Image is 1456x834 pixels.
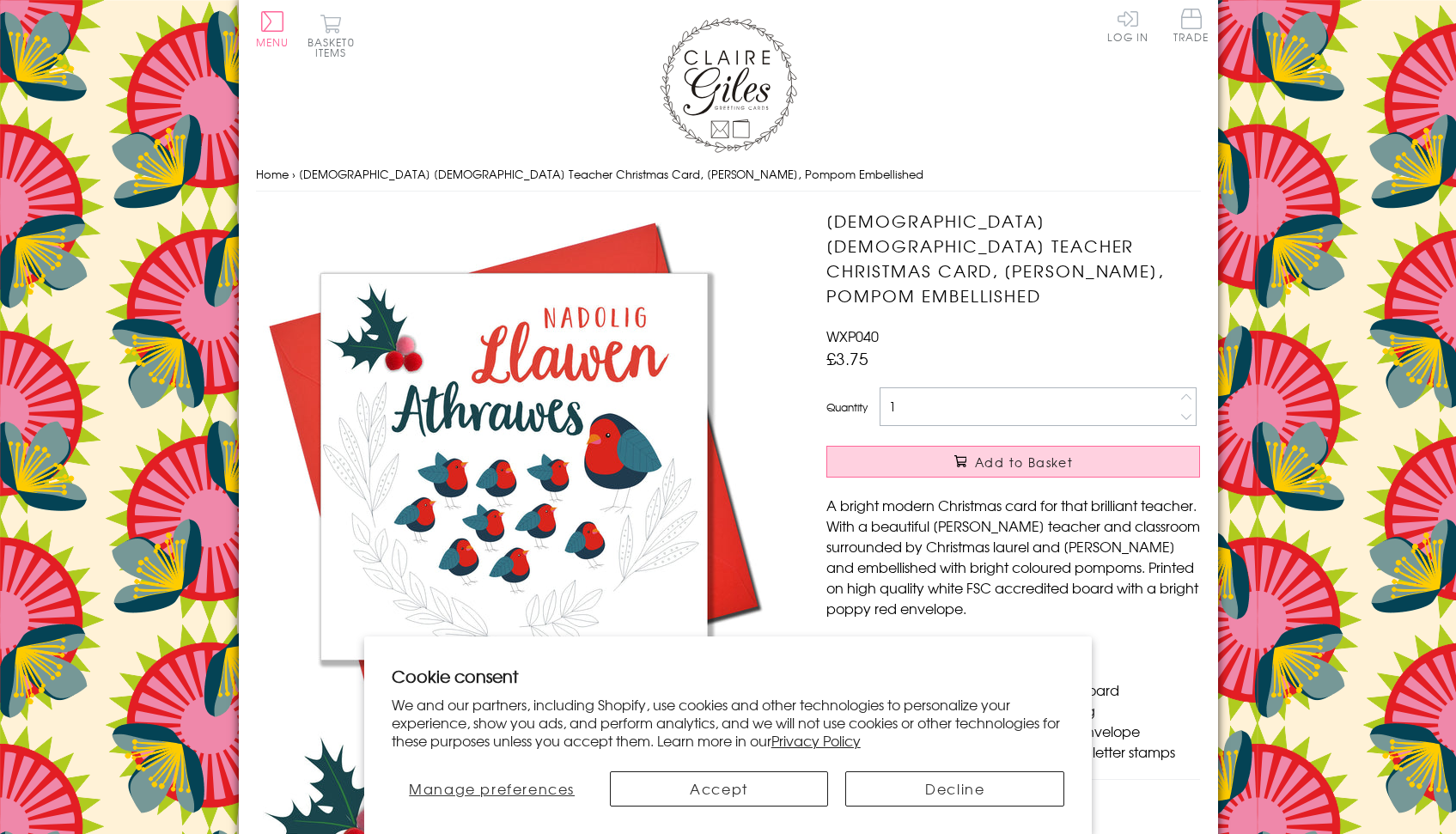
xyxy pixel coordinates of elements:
button: Manage preferences [392,771,593,807]
a: Trade [1173,9,1209,46]
button: Menu [256,11,289,47]
img: Welsh Female Teacher Christmas Card, Nadolig Llawen Athrawes, Pompom Embellished [256,209,771,724]
span: WXP040 [826,326,879,346]
button: Add to Basket [826,446,1200,478]
span: Trade [1173,9,1209,42]
a: Privacy Policy [771,730,861,751]
p: We and our partners, including Shopify, use cookies and other technologies to personalize your ex... [392,696,1065,749]
span: › [292,166,295,182]
p: A bright modern Christmas card for that brilliant teacher. With a beautiful [PERSON_NAME] teacher... [826,495,1200,618]
nav: breadcrumbs [256,157,1201,192]
span: Manage preferences [409,778,575,799]
a: Log In [1107,9,1148,42]
h1: [DEMOGRAPHIC_DATA] [DEMOGRAPHIC_DATA] Teacher Christmas Card, [PERSON_NAME], Pompom Embellished [826,209,1200,307]
h2: Cookie consent [392,664,1065,688]
span: 0 items [315,34,355,60]
span: Add to Basket [975,454,1073,471]
a: Home [256,166,289,182]
label: Quantity [826,399,868,415]
span: £3.75 [826,346,868,370]
span: Menu [256,34,289,50]
button: Basket0 items [308,14,355,58]
button: Decline [845,771,1064,807]
span: [DEMOGRAPHIC_DATA] [DEMOGRAPHIC_DATA] Teacher Christmas Card, [PERSON_NAME], Pompom Embellished [299,166,923,182]
img: Claire Giles Greetings Cards [660,17,797,153]
button: Accept [610,771,829,807]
